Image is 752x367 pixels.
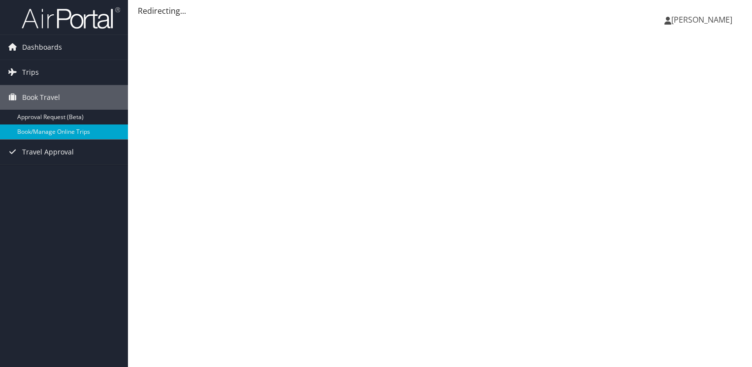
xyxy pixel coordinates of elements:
img: airportal-logo.png [22,6,120,30]
span: Book Travel [22,85,60,110]
span: Trips [22,60,39,85]
span: Dashboards [22,35,62,60]
div: Redirecting... [138,5,742,17]
span: Travel Approval [22,140,74,164]
a: [PERSON_NAME] [664,5,742,34]
span: [PERSON_NAME] [671,14,732,25]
